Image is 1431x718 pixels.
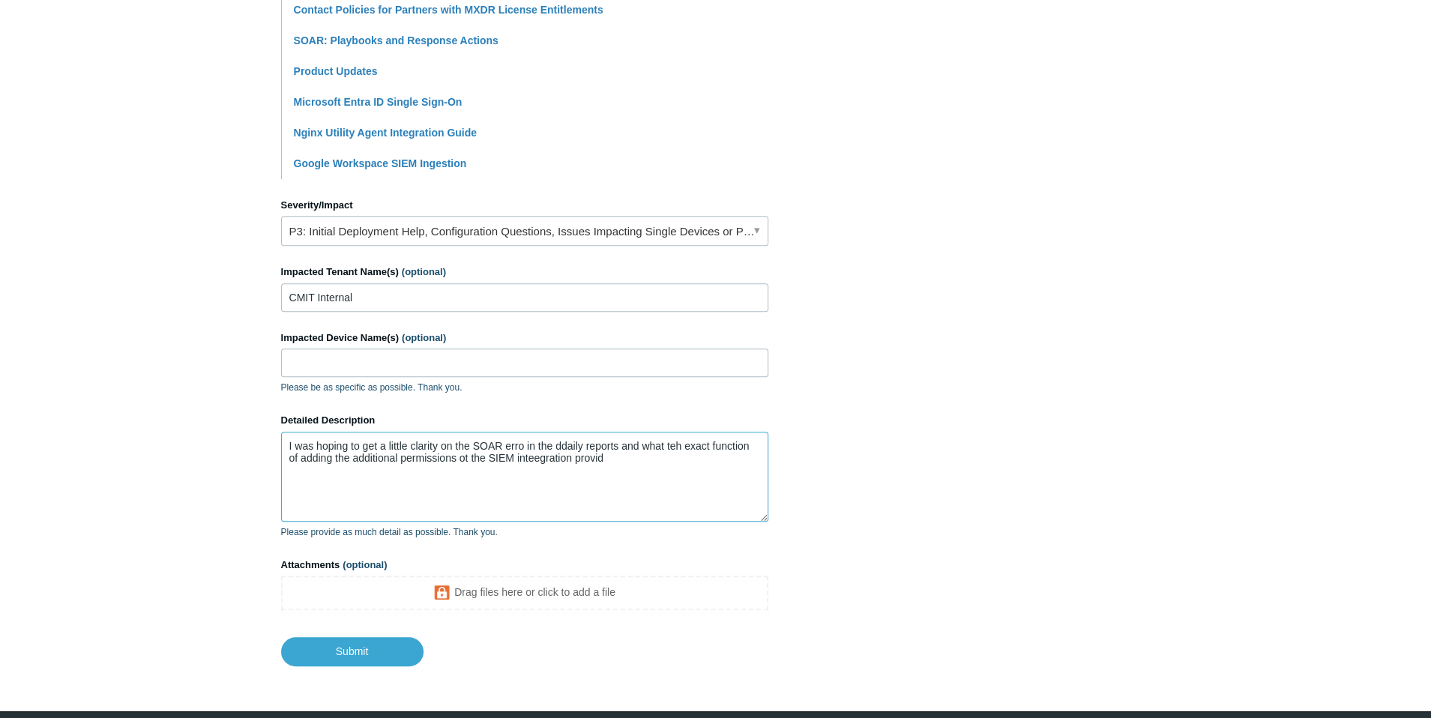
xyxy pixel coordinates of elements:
p: Please be as specific as possible. Thank you. [281,381,768,394]
label: Impacted Device Name(s) [281,331,768,346]
label: Impacted Tenant Name(s) [281,265,768,280]
a: SOAR: Playbooks and Response Actions [294,34,498,46]
a: Contact Policies for Partners with MXDR License Entitlements [294,4,603,16]
a: Product Updates [294,65,378,77]
span: (optional) [343,559,387,570]
a: Google Workspace SIEM Ingestion [294,157,467,169]
input: Submit [281,637,424,666]
span: (optional) [402,266,446,277]
a: Nginx Utility Agent Integration Guide [294,127,477,139]
p: Please provide as much detail as possible. Thank you. [281,525,768,539]
span: (optional) [402,332,446,343]
label: Severity/Impact [281,198,768,213]
a: Microsoft Entra ID Single Sign-On [294,96,463,108]
label: Detailed Description [281,413,768,428]
label: Attachments [281,558,768,573]
a: P3: Initial Deployment Help, Configuration Questions, Issues Impacting Single Devices or Past Out... [281,216,768,246]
